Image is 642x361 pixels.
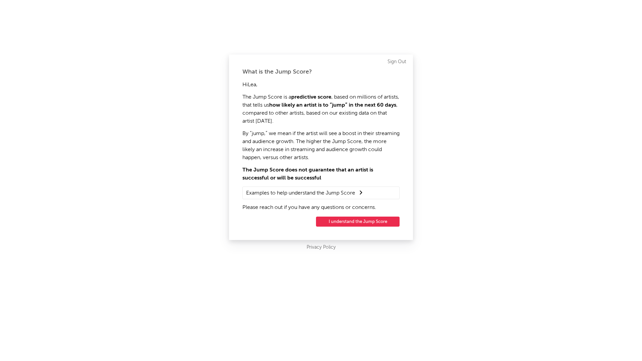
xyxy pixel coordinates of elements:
[269,103,396,108] strong: how likely an artist is to “jump” in the next 60 days
[242,167,373,181] strong: The Jump Score does not guarantee that an artist is successful or will be successful
[242,130,400,162] p: By “jump,” we mean if the artist will see a boost in their streaming and audience growth. The hig...
[246,189,396,197] summary: Examples to help understand the Jump Score
[316,217,400,227] button: I understand the Jump Score
[388,58,406,66] a: Sign Out
[242,204,400,212] p: Please reach out if you have any questions or concerns.
[307,243,336,252] a: Privacy Policy
[291,95,331,100] strong: predictive score
[242,93,400,125] p: The Jump Score is a , based on millions of artists, that tells us , compared to other artists, ba...
[242,81,400,89] p: Hi Lea ,
[242,68,400,76] div: What is the Jump Score?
